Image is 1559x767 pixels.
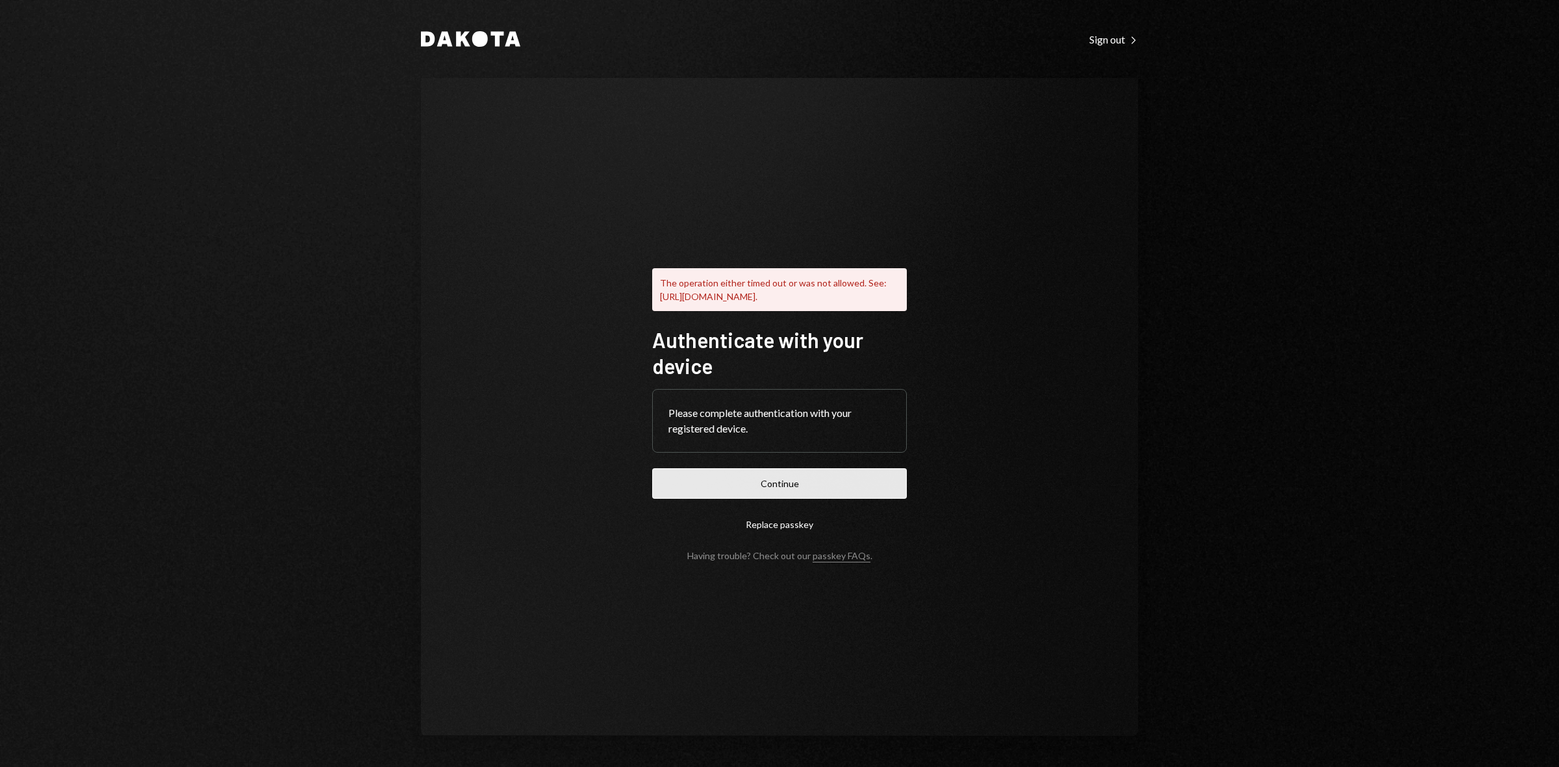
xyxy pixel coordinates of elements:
[652,468,907,499] button: Continue
[652,327,907,379] h1: Authenticate with your device
[668,405,891,436] div: Please complete authentication with your registered device.
[1089,33,1138,46] div: Sign out
[1089,32,1138,46] a: Sign out
[652,268,907,311] div: The operation either timed out or was not allowed. See: [URL][DOMAIN_NAME].
[652,509,907,540] button: Replace passkey
[687,550,872,561] div: Having trouble? Check out our .
[813,550,870,562] a: passkey FAQs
